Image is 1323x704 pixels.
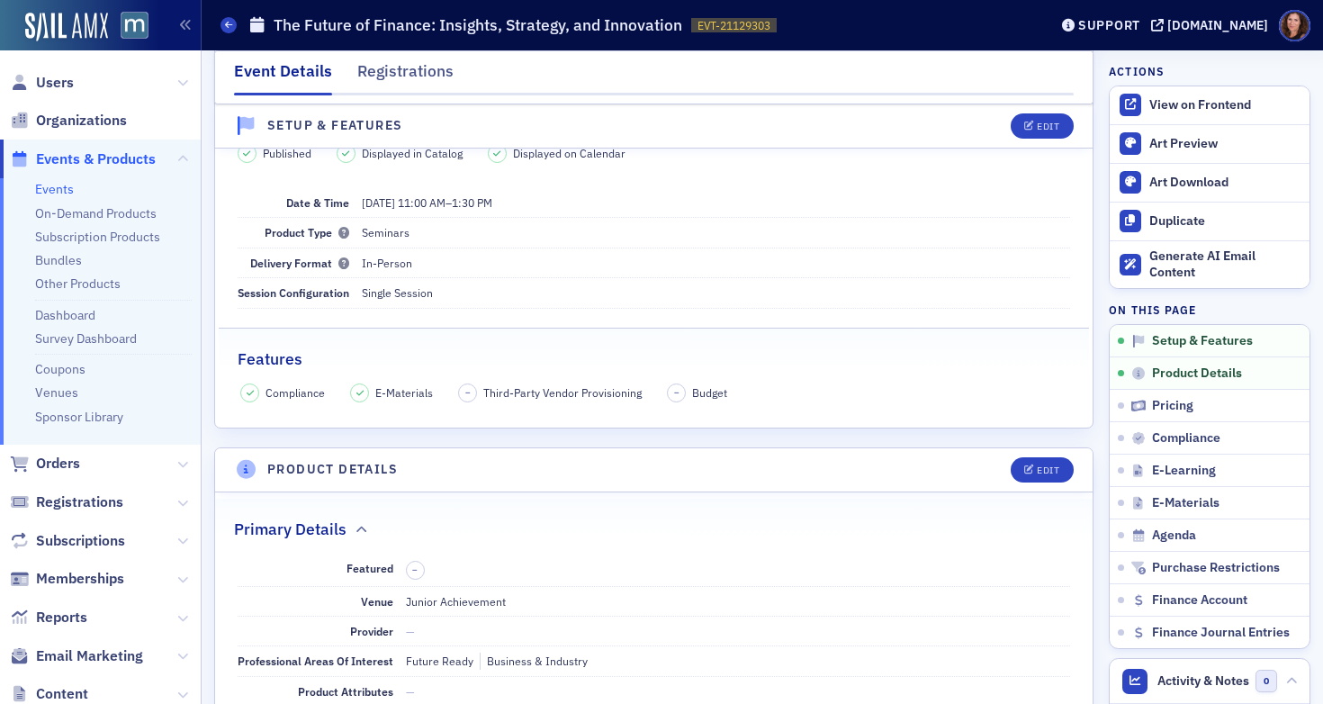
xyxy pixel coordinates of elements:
div: Future Ready [406,653,473,669]
span: Subscriptions [36,531,125,551]
span: — [406,624,415,638]
a: Subscriptions [10,531,125,551]
div: [DOMAIN_NAME] [1167,17,1268,33]
span: Organizations [36,111,127,131]
a: Dashboard [35,307,95,323]
span: Events & Products [36,149,156,169]
span: Product Details [1152,366,1242,382]
div: View on Frontend [1149,97,1300,113]
a: Sponsor Library [35,409,123,425]
span: Content [36,684,88,704]
a: Bundles [35,252,82,268]
span: – [465,386,471,399]
span: — [406,684,415,699]
a: Other Products [35,275,121,292]
span: – [412,564,418,576]
span: Profile [1279,10,1310,41]
span: Compliance [265,384,325,401]
time: 11:00 AM [398,195,445,210]
a: Organizations [10,111,127,131]
button: [DOMAIN_NAME] [1151,19,1274,32]
span: Finance Journal Entries [1152,625,1290,641]
h4: Actions [1109,63,1165,79]
span: Memberships [36,569,124,589]
a: Content [10,684,88,704]
span: Product Attributes [298,684,393,699]
span: Single Session [362,285,433,300]
button: Edit [1011,457,1073,483]
a: Orders [10,454,80,474]
a: Users [10,73,74,93]
a: Survey Dashboard [35,330,137,347]
img: SailAMX [25,13,108,41]
a: Art Download [1110,163,1309,202]
h4: On this page [1109,302,1310,318]
div: Edit [1037,465,1059,475]
h2: Features [238,347,302,371]
h4: Product Details [267,460,398,479]
h1: The Future of Finance: Insights, Strategy, and Innovation [274,14,682,36]
span: Finance Account [1152,592,1247,609]
a: Events & Products [10,149,156,169]
span: Displayed on Calendar [513,145,625,161]
a: Reports [10,608,87,627]
span: Displayed in Catalog [362,145,463,161]
span: Product Type [265,225,349,239]
a: Email Marketing [10,646,143,666]
div: Event Details [234,59,332,95]
div: Generate AI Email Content [1149,248,1300,280]
span: – [362,195,492,210]
span: Seminars [362,225,409,239]
span: Registrations [36,492,123,512]
span: E-Materials [375,384,433,401]
div: Registrations [357,59,454,93]
span: Activity & Notes [1157,672,1249,690]
span: Orders [36,454,80,474]
span: 0 [1255,670,1278,692]
a: Registrations [10,492,123,512]
h4: Setup & Features [267,116,402,135]
img: SailAMX [121,12,148,40]
div: Art Download [1149,175,1300,191]
span: Users [36,73,74,93]
a: Subscription Products [35,229,160,245]
span: E-Materials [1152,495,1219,511]
span: Junior Achievement [406,594,506,609]
time: 1:30 PM [452,195,492,210]
span: Third-Party Vendor Provisioning [483,384,642,401]
a: On-Demand Products [35,205,157,221]
span: Date & Time [286,195,349,210]
span: Email Marketing [36,646,143,666]
button: Edit [1011,113,1073,139]
span: Featured [346,561,393,575]
span: E-Learning [1152,463,1216,479]
button: Duplicate [1110,202,1309,240]
span: Published [263,145,311,161]
a: Events [35,181,74,197]
a: Memberships [10,569,124,589]
a: Coupons [35,361,85,377]
span: Pricing [1152,398,1193,414]
span: Purchase Restrictions [1152,560,1280,576]
span: Agenda [1152,528,1196,544]
span: Professional Areas Of Interest [238,654,393,668]
span: Provider [350,624,393,638]
button: Generate AI Email Content [1110,240,1309,289]
span: – [674,386,679,399]
span: Budget [692,384,727,401]
a: Art Preview [1110,125,1309,163]
div: Edit [1037,122,1059,131]
div: Business & Industry [480,653,588,669]
div: Duplicate [1149,213,1300,230]
a: Venues [35,384,78,401]
span: Setup & Features [1152,333,1253,349]
span: In-Person [362,256,412,270]
span: Compliance [1152,430,1220,447]
a: View on Frontend [1110,86,1309,124]
span: Reports [36,608,87,627]
span: Session Configuration [238,285,349,300]
div: Art Preview [1149,136,1300,152]
span: Venue [361,594,393,609]
a: View Homepage [108,12,148,42]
